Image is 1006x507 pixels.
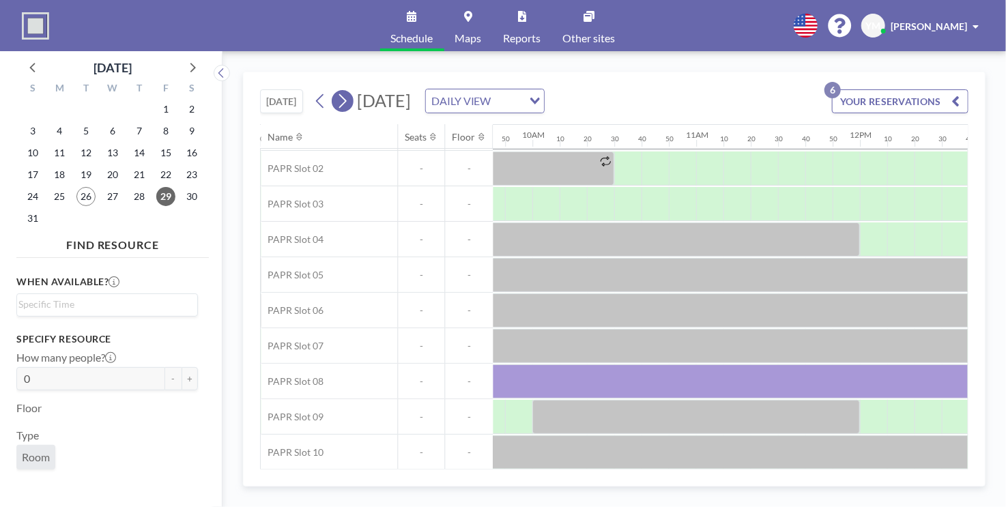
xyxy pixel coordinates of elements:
div: 40 [966,134,974,143]
div: Search for option [17,294,197,315]
span: Thursday, August 21, 2025 [130,165,149,184]
span: Wednesday, August 27, 2025 [103,187,122,206]
span: - [398,233,444,246]
div: 30 [611,134,619,143]
span: - [445,340,493,352]
span: PAPR Slot 07 [261,340,324,352]
div: 10 [556,134,564,143]
span: Monday, August 18, 2025 [50,165,69,184]
span: - [445,375,493,388]
span: Friday, August 15, 2025 [156,143,175,162]
span: PAPR Slot 04 [261,233,324,246]
div: 40 [802,134,810,143]
span: Saturday, August 16, 2025 [183,143,202,162]
input: Search for option [18,297,190,312]
span: Friday, August 1, 2025 [156,100,175,119]
div: 50 [665,134,674,143]
div: T [73,81,100,98]
span: PAPR Slot 03 [261,198,324,210]
button: YOUR RESERVATIONS6 [832,89,968,113]
span: PAPR Slot 10 [261,446,324,459]
span: - [445,162,493,175]
div: 20 [747,134,756,143]
span: - [398,340,444,352]
span: PAPR Slot 09 [261,411,324,423]
span: - [445,411,493,423]
span: - [398,304,444,317]
span: Saturday, August 2, 2025 [183,100,202,119]
span: Wednesday, August 20, 2025 [103,165,122,184]
span: YM [866,20,881,32]
span: Friday, August 8, 2025 [156,121,175,141]
span: - [445,304,493,317]
div: Floor [452,131,475,143]
span: Tuesday, August 5, 2025 [76,121,96,141]
div: F [152,81,179,98]
span: - [398,411,444,423]
div: [DATE] [94,58,132,77]
div: Seats [405,131,427,143]
button: + [182,367,198,390]
span: - [398,375,444,388]
span: Other sites [563,33,616,44]
div: 10 [884,134,892,143]
span: Monday, August 25, 2025 [50,187,69,206]
span: - [398,269,444,281]
span: Sunday, August 3, 2025 [23,121,42,141]
span: Saturday, August 9, 2025 [183,121,202,141]
h3: Specify resource [16,333,198,345]
span: Monday, August 11, 2025 [50,143,69,162]
div: T [126,81,152,98]
button: [DATE] [260,89,303,113]
span: Wednesday, August 13, 2025 [103,143,122,162]
span: Sunday, August 31, 2025 [23,209,42,228]
span: [PERSON_NAME] [891,20,967,32]
span: - [445,233,493,246]
div: W [100,81,126,98]
div: 10 [720,134,728,143]
div: 40 [638,134,646,143]
label: Floor [16,401,42,415]
img: organization-logo [22,12,49,40]
div: 20 [584,134,592,143]
div: 11AM [686,130,708,140]
div: 50 [502,134,510,143]
div: 30 [775,134,783,143]
span: Thursday, August 14, 2025 [130,143,149,162]
span: Wednesday, August 6, 2025 [103,121,122,141]
span: [DATE] [357,90,411,111]
span: - [398,198,444,210]
div: 20 [911,134,919,143]
span: - [445,269,493,281]
span: PAPR Slot 08 [261,375,324,388]
div: M [46,81,73,98]
span: Room [22,450,50,464]
span: Sunday, August 10, 2025 [23,143,42,162]
span: Reports [504,33,541,44]
span: PAPR Slot 06 [261,304,324,317]
span: PAPR Slot 05 [261,269,324,281]
span: - [398,446,444,459]
span: - [445,446,493,459]
div: 10AM [522,130,545,140]
span: Sunday, August 24, 2025 [23,187,42,206]
span: Sunday, August 17, 2025 [23,165,42,184]
div: S [179,81,205,98]
div: S [20,81,46,98]
span: Schedule [391,33,433,44]
span: DAILY VIEW [429,92,494,110]
span: Tuesday, August 19, 2025 [76,165,96,184]
span: Thursday, August 7, 2025 [130,121,149,141]
span: Thursday, August 28, 2025 [130,187,149,206]
span: - [398,162,444,175]
span: Friday, August 22, 2025 [156,165,175,184]
span: Maps [455,33,482,44]
span: Tuesday, August 26, 2025 [76,187,96,206]
input: Search for option [495,92,521,110]
div: 12PM [850,130,872,140]
div: 30 [938,134,947,143]
span: Friday, August 29, 2025 [156,187,175,206]
span: Saturday, August 23, 2025 [183,165,202,184]
button: - [165,367,182,390]
div: Name [268,131,293,143]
